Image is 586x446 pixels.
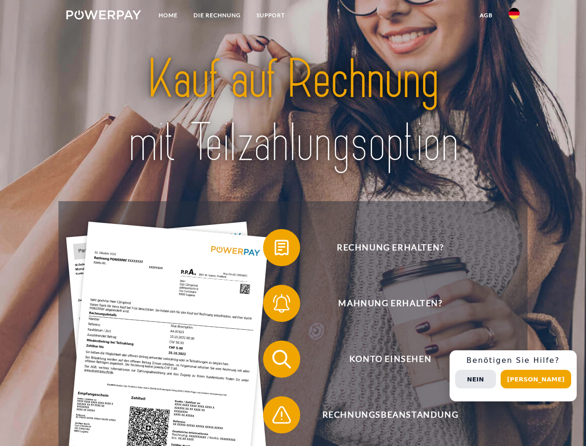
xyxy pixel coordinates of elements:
a: agb [472,7,501,24]
a: Home [151,7,186,24]
a: SUPPORT [249,7,293,24]
a: DIE RECHNUNG [186,7,249,24]
button: Nein [455,370,496,388]
div: Schnellhilfe [450,350,577,401]
span: Mahnung erhalten? [277,285,504,322]
h3: Benötigen Sie Hilfe? [455,356,571,365]
span: Rechnung erhalten? [277,229,504,266]
img: logo-powerpay-white.svg [66,10,141,20]
img: qb_bell.svg [270,292,293,315]
button: [PERSON_NAME] [501,370,571,388]
img: qb_warning.svg [270,403,293,426]
img: de [509,8,520,19]
img: title-powerpay_de.svg [89,45,497,178]
span: Rechnungsbeanstandung [277,396,504,433]
img: qb_search.svg [270,348,293,371]
button: Rechnung erhalten? [263,229,504,266]
button: Konto einsehen [263,341,504,378]
span: Konto einsehen [277,341,504,378]
button: Rechnungsbeanstandung [263,396,504,433]
img: qb_bill.svg [270,236,293,259]
button: Mahnung erhalten? [263,285,504,322]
